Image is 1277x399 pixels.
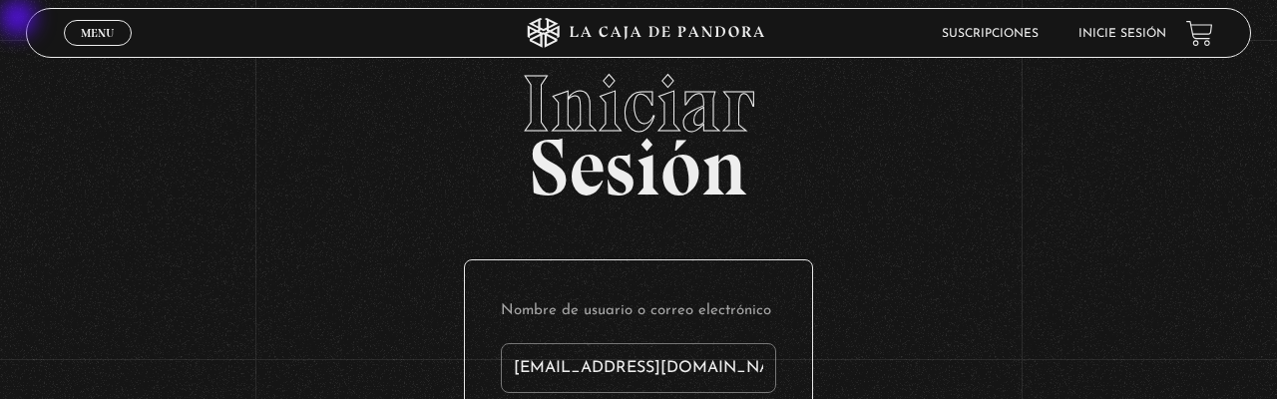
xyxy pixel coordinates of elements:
[26,64,1252,192] h2: Sesión
[501,296,776,327] label: Nombre de usuario o correo electrónico
[1186,20,1213,47] a: View your shopping cart
[942,28,1039,40] a: Suscripciones
[1078,28,1166,40] a: Inicie sesión
[75,44,122,58] span: Cerrar
[81,27,114,39] span: Menu
[26,64,1252,144] span: Iniciar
